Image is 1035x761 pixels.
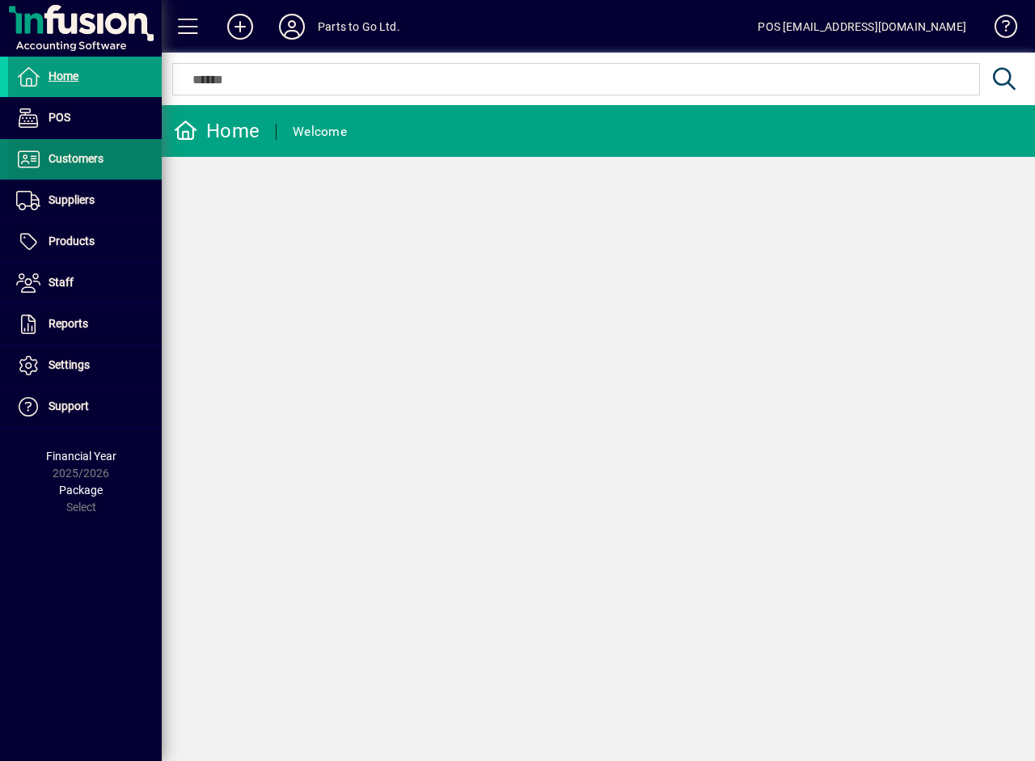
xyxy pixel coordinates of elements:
button: Profile [266,12,318,41]
div: Welcome [293,119,347,145]
a: Products [8,222,162,262]
span: Customers [49,152,103,165]
span: Package [59,484,103,497]
div: Home [174,118,260,144]
span: Staff [49,276,74,289]
a: POS [8,98,162,138]
span: Suppliers [49,193,95,206]
span: Reports [49,317,88,330]
a: Settings [8,345,162,386]
span: Home [49,70,78,82]
button: Add [214,12,266,41]
span: Products [49,235,95,247]
a: Staff [8,263,162,303]
a: Support [8,387,162,427]
span: Financial Year [46,450,116,463]
span: POS [49,111,70,124]
span: Settings [49,358,90,371]
a: Customers [8,139,162,180]
a: Suppliers [8,180,162,221]
a: Reports [8,304,162,345]
a: Knowledge Base [982,3,1015,56]
div: POS [EMAIL_ADDRESS][DOMAIN_NAME] [758,14,966,40]
span: Support [49,400,89,412]
div: Parts to Go Ltd. [318,14,400,40]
